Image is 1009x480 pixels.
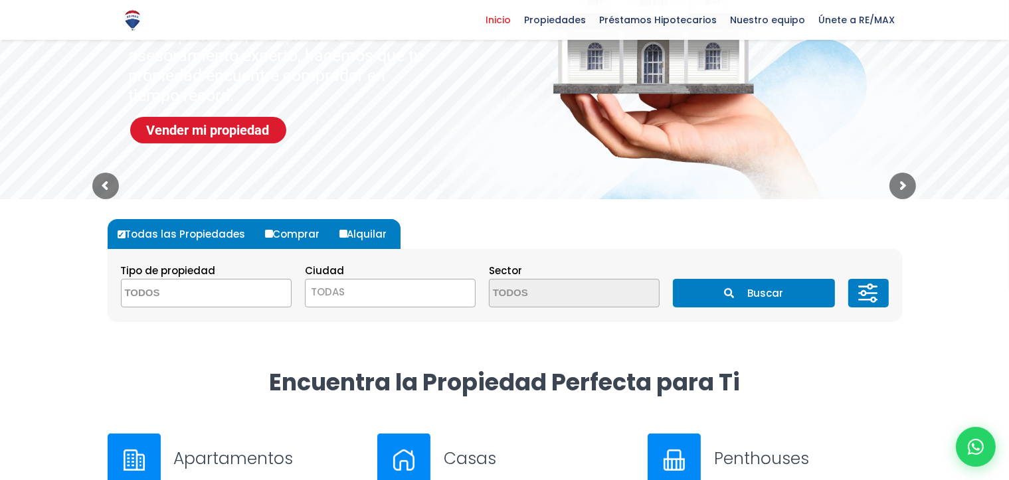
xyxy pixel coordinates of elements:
[305,264,344,278] span: Ciudad
[812,10,902,30] span: Únete a RE/MAX
[174,447,362,470] h3: Apartamentos
[265,230,273,238] input: Comprar
[130,117,286,143] a: Vender mi propiedad
[122,280,250,308] textarea: Search
[714,447,902,470] h3: Penthouses
[114,219,259,249] label: Todas las Propiedades
[305,279,476,307] span: TODAS
[262,219,333,249] label: Comprar
[336,219,401,249] label: Alquilar
[490,280,618,308] textarea: Search
[121,9,144,32] img: Logo de REMAX
[118,230,126,238] input: Todas las Propiedades
[593,10,724,30] span: Préstamos Hipotecarios
[121,264,216,278] span: Tipo de propiedad
[673,279,835,307] button: Buscar
[339,230,347,238] input: Alquilar
[306,283,475,301] span: TODAS
[311,285,345,299] span: TODAS
[129,26,434,106] sr7-txt: Con experiencia, compromiso y asesoramiento experto, hacemos que tu propiedad encuentre comprador...
[724,10,812,30] span: Nuestro equipo
[489,264,522,278] span: Sector
[518,10,593,30] span: Propiedades
[444,447,632,470] h3: Casas
[269,366,740,398] strong: Encuentra la Propiedad Perfecta para Ti
[480,10,518,30] span: Inicio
